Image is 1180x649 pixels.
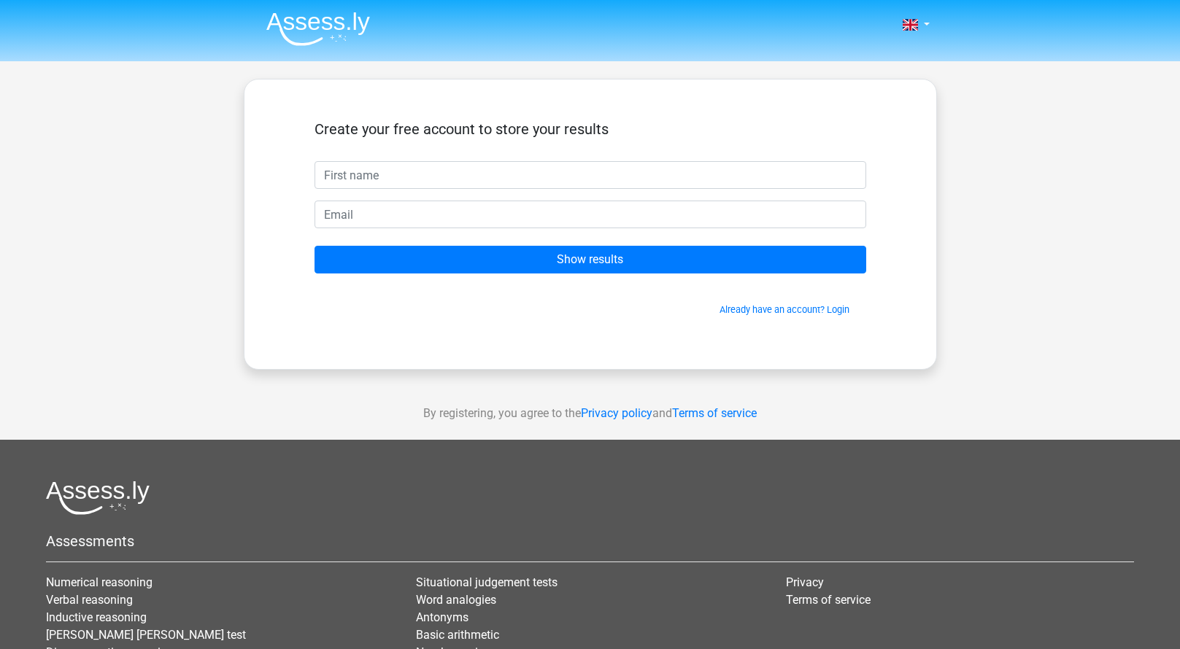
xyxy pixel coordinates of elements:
[315,161,866,189] input: First name
[786,575,824,589] a: Privacy
[46,628,246,642] a: [PERSON_NAME] [PERSON_NAME] test
[416,593,496,607] a: Word analogies
[416,575,558,589] a: Situational judgement tests
[266,12,370,46] img: Assessly
[46,610,147,624] a: Inductive reasoning
[46,532,1134,550] h5: Assessments
[46,575,153,589] a: Numerical reasoning
[315,201,866,228] input: Email
[46,481,150,515] img: Assessly logo
[416,610,468,624] a: Antonyms
[786,593,871,607] a: Terms of service
[315,246,866,273] input: Show results
[672,406,757,420] a: Terms of service
[315,120,866,138] h5: Create your free account to store your results
[416,628,499,642] a: Basic arithmetic
[581,406,652,420] a: Privacy policy
[720,304,849,315] a: Already have an account? Login
[46,593,133,607] a: Verbal reasoning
